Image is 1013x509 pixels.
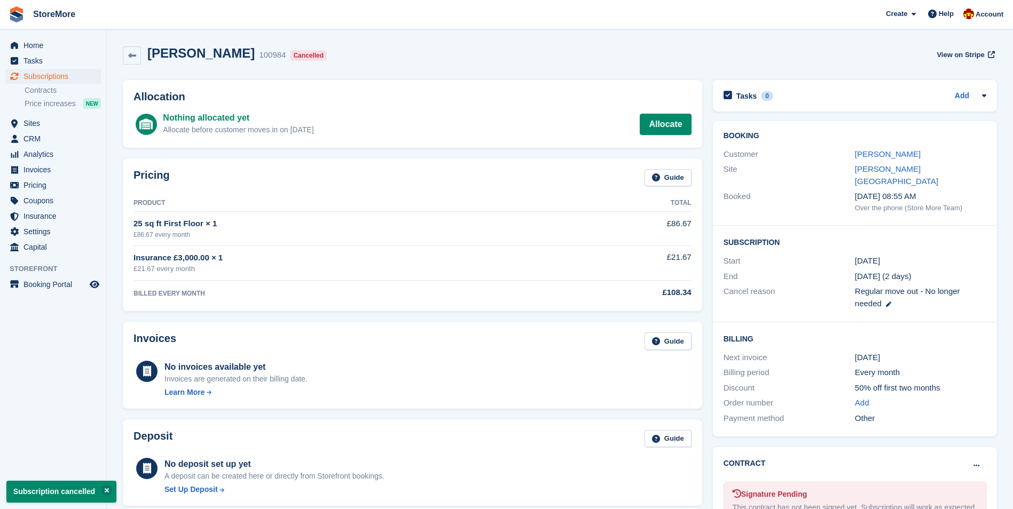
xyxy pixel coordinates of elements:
a: menu [5,240,101,254]
h2: Deposit [134,430,172,448]
a: menu [5,116,101,131]
span: Invoices [23,162,88,177]
div: Site [724,163,855,187]
a: [PERSON_NAME] [855,149,921,158]
span: [DATE] (2 days) [855,272,912,281]
a: Set Up Deposit [164,484,384,495]
div: Booked [724,190,855,213]
a: Contracts [25,85,101,96]
div: Allocate before customer moves in on [DATE] [163,124,313,136]
div: End [724,271,855,283]
div: Insurance £3,000.00 × 1 [134,252,555,264]
a: Learn More [164,387,308,398]
div: Cancel reason [724,285,855,309]
div: 0 [761,91,773,101]
span: Coupons [23,193,88,208]
time: 2025-08-17 00:00:00 UTC [855,255,880,267]
td: £86.67 [555,212,692,245]
div: 50% off first two months [855,382,986,394]
p: A deposit can be created here or directly from Storefront bookings. [164,471,384,482]
h2: Booking [724,132,986,140]
th: Product [134,195,555,212]
span: Account [976,9,1003,20]
a: Preview store [88,278,101,291]
span: Price increases [25,99,76,109]
div: Cancelled [290,50,327,61]
a: Guide [645,430,692,448]
div: Next invoice [724,352,855,364]
span: Pricing [23,178,88,193]
a: Add [955,90,969,102]
span: Regular move out - No longer needed [855,287,960,308]
div: Signature Pending [733,489,977,500]
div: £108.34 [555,287,692,299]
h2: Contract [724,458,766,469]
a: Allocate [640,114,691,135]
a: Guide [645,332,692,350]
h2: Subscription [724,236,986,247]
div: 100984 [259,49,286,61]
a: menu [5,69,101,84]
a: menu [5,147,101,162]
div: Nothing allocated yet [163,112,313,124]
span: Booking Portal [23,277,88,292]
h2: Tasks [736,91,757,101]
div: Start [724,255,855,267]
h2: Allocation [134,91,692,103]
div: Order number [724,397,855,409]
div: £21.67 every month [134,264,555,274]
a: menu [5,162,101,177]
div: Other [855,412,986,425]
div: Billing period [724,367,855,379]
span: Create [886,9,907,19]
span: Home [23,38,88,53]
span: Sites [23,116,88,131]
a: menu [5,38,101,53]
img: stora-icon-8386f47178a22dfd0bd8f6a31ec36ba5ce8667c1dd55bd0f319d3a0aa187defe.svg [9,6,25,22]
span: Tasks [23,53,88,68]
div: No deposit set up yet [164,458,384,471]
a: menu [5,193,101,208]
a: Guide [645,169,692,187]
a: menu [5,209,101,224]
div: No invoices available yet [164,361,308,373]
img: Store More Team [963,9,974,19]
a: menu [5,224,101,239]
span: Settings [23,224,88,239]
div: [DATE] 08:55 AM [855,190,986,203]
a: menu [5,53,101,68]
div: Over the phone (Store More Team) [855,203,986,213]
span: Insurance [23,209,88,224]
h2: Billing [724,333,986,344]
span: Subscriptions [23,69,88,84]
div: Invoices are generated on their billing date. [164,373,308,385]
span: Analytics [23,147,88,162]
div: NEW [83,98,101,109]
td: £21.67 [555,245,692,280]
div: Payment method [724,412,855,425]
div: Learn More [164,387,205,398]
a: menu [5,131,101,146]
div: Customer [724,148,855,161]
div: BILLED EVERY MONTH [134,289,555,298]
div: Set Up Deposit [164,484,218,495]
a: Price increases NEW [25,98,101,109]
a: [PERSON_NAME][GEOGRAPHIC_DATA] [855,164,938,186]
th: Total [555,195,692,212]
h2: Invoices [134,332,176,350]
span: Storefront [10,264,106,274]
a: Add [855,397,869,409]
div: Discount [724,382,855,394]
p: Subscription cancelled [6,481,116,503]
span: CRM [23,131,88,146]
a: StoreMore [29,5,80,23]
h2: [PERSON_NAME] [147,46,255,60]
div: Every month [855,367,986,379]
div: [DATE] [855,352,986,364]
div: £86.67 every month [134,230,555,240]
span: Help [939,9,954,19]
a: menu [5,178,101,193]
span: Capital [23,240,88,254]
h2: Pricing [134,169,170,187]
a: menu [5,277,101,292]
